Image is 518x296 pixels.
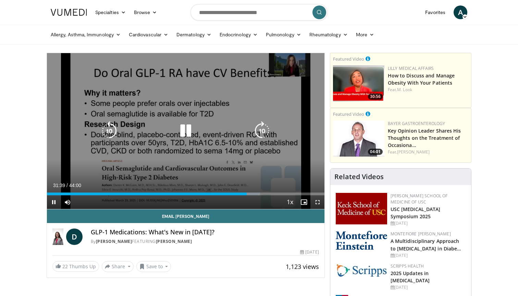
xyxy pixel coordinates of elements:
a: [PERSON_NAME] [156,238,192,244]
a: USC [MEDICAL_DATA] Symposium 2025 [391,206,441,220]
a: Rheumatology [305,28,352,41]
button: Pause [47,195,61,209]
div: By FEATURING [91,238,319,245]
img: 9828b8df-38ad-4333-b93d-bb657251ca89.png.150x105_q85_crop-smart_upscale.png [333,121,384,157]
span: 31:39 [53,183,65,188]
div: Feat. [388,87,468,93]
div: [DATE] [300,249,319,255]
a: Email [PERSON_NAME] [47,209,324,223]
div: [DATE] [391,252,466,259]
a: [PERSON_NAME] [96,238,132,244]
input: Search topics, interventions [190,4,328,21]
span: 04:01 [368,149,383,155]
span: 44:00 [69,183,81,188]
a: Cardiovascular [125,28,172,41]
button: Enable picture-in-picture mode [297,195,311,209]
a: How to Discuss and Manage Obesity With Your Patients [388,72,455,86]
a: More [352,28,378,41]
a: Pulmonology [262,28,305,41]
a: Bayer Gastroenterology [388,121,445,126]
a: 30:56 [333,65,384,101]
img: Diana Isaacs [52,229,63,245]
img: c9f2b0b7-b02a-4276-a72a-b0cbb4230bc1.jpg.150x105_q85_autocrop_double_scale_upscale_version-0.2.jpg [336,263,387,277]
a: M. Look [397,87,412,92]
a: 2025 Updates in [MEDICAL_DATA] [391,270,430,284]
a: Montefiore [PERSON_NAME] [391,231,451,237]
img: VuMedi Logo [51,9,87,16]
a: Lilly Medical Affairs [388,65,434,71]
h4: GLP-1 Medications: What's New in [DATE]? [91,229,319,236]
button: Fullscreen [311,195,324,209]
img: b0142b4c-93a1-4b58-8f91-5265c282693c.png.150x105_q85_autocrop_double_scale_upscale_version-0.2.png [336,231,387,250]
a: 22 Thumbs Up [52,261,99,272]
small: Featured Video [333,56,364,62]
a: Endocrinology [215,28,262,41]
a: Allergy, Asthma, Immunology [47,28,125,41]
button: Playback Rate [283,195,297,209]
span: / [66,183,68,188]
span: 30:56 [368,94,383,100]
button: Mute [61,195,74,209]
div: [DATE] [391,220,466,226]
button: Save to [136,261,171,272]
a: [PERSON_NAME] School of Medicine of USC [391,193,448,205]
a: D [66,229,83,245]
span: 22 [62,263,68,270]
h4: Related Videos [334,173,384,181]
img: 7b941f1f-d101-407a-8bfa-07bd47db01ba.png.150x105_q85_autocrop_double_scale_upscale_version-0.2.jpg [336,193,387,224]
small: Featured Video [333,111,364,117]
div: Progress Bar [47,193,324,195]
a: Dermatology [172,28,215,41]
a: 04:01 [333,121,384,157]
a: [PERSON_NAME] [397,149,430,155]
a: Favorites [421,5,449,19]
button: Share [102,261,134,272]
div: [DATE] [391,284,466,291]
video-js: Video Player [47,53,324,209]
img: c98a6a29-1ea0-4bd5-8cf5-4d1e188984a7.png.150x105_q85_crop-smart_upscale.png [333,65,384,101]
a: Specialties [91,5,130,19]
a: Browse [130,5,161,19]
a: Key Opinion Leader Shares His Thoughts on the Treatment of Occasiona… [388,127,461,148]
a: Scripps Health [391,263,424,269]
a: A Multidisciplinary Approach to [MEDICAL_DATA] in Diabe… [391,238,461,251]
a: A [454,5,467,19]
div: Feat. [388,149,468,155]
span: 1,123 views [286,262,319,271]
